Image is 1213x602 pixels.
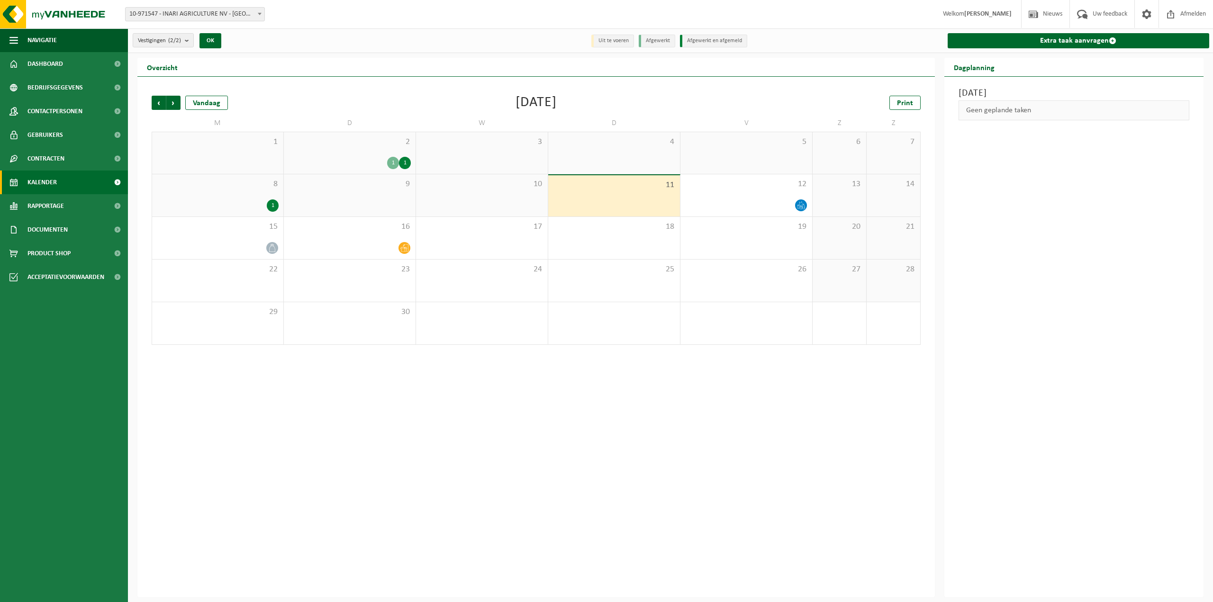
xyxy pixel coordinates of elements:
[27,147,64,171] span: Contracten
[817,179,861,189] span: 13
[166,96,181,110] span: Volgende
[867,115,921,132] td: Z
[813,115,867,132] td: Z
[548,115,680,132] td: D
[27,76,83,99] span: Bedrijfsgegevens
[685,264,807,275] span: 26
[289,179,411,189] span: 9
[157,179,279,189] span: 8
[871,264,915,275] span: 28
[27,265,104,289] span: Acceptatievoorwaarden
[289,137,411,147] span: 2
[817,137,861,147] span: 6
[27,99,82,123] span: Contactpersonen
[152,96,166,110] span: Vorige
[27,52,63,76] span: Dashboard
[948,33,1210,48] a: Extra taak aanvragen
[817,222,861,232] span: 20
[137,58,187,76] h2: Overzicht
[157,137,279,147] span: 1
[284,115,416,132] td: D
[817,264,861,275] span: 27
[27,194,64,218] span: Rapportage
[126,8,264,21] span: 10-971547 - INARI AGRICULTURE NV - DEINZE
[553,222,675,232] span: 18
[964,10,1012,18] strong: [PERSON_NAME]
[871,222,915,232] span: 21
[553,180,675,190] span: 11
[944,58,1004,76] h2: Dagplanning
[685,179,807,189] span: 12
[157,222,279,232] span: 15
[199,33,221,48] button: OK
[168,37,181,44] count: (2/2)
[421,222,543,232] span: 17
[157,307,279,317] span: 29
[516,96,557,110] div: [DATE]
[152,115,284,132] td: M
[897,99,913,107] span: Print
[421,137,543,147] span: 3
[27,242,71,265] span: Product Shop
[27,123,63,147] span: Gebruikers
[685,222,807,232] span: 19
[871,179,915,189] span: 14
[27,28,57,52] span: Navigatie
[387,157,399,169] div: 1
[185,96,228,110] div: Vandaag
[157,264,279,275] span: 22
[125,7,265,21] span: 10-971547 - INARI AGRICULTURE NV - DEINZE
[289,307,411,317] span: 30
[591,35,634,47] li: Uit te voeren
[685,137,807,147] span: 5
[289,264,411,275] span: 23
[680,35,747,47] li: Afgewerkt en afgemeld
[133,33,194,47] button: Vestigingen(2/2)
[553,264,675,275] span: 25
[27,218,68,242] span: Documenten
[421,264,543,275] span: 24
[553,137,675,147] span: 4
[889,96,921,110] a: Print
[399,157,411,169] div: 1
[871,137,915,147] span: 7
[959,100,1190,120] div: Geen geplande taken
[138,34,181,48] span: Vestigingen
[959,86,1190,100] h3: [DATE]
[267,199,279,212] div: 1
[27,171,57,194] span: Kalender
[416,115,548,132] td: W
[680,115,813,132] td: V
[421,179,543,189] span: 10
[639,35,675,47] li: Afgewerkt
[289,222,411,232] span: 16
